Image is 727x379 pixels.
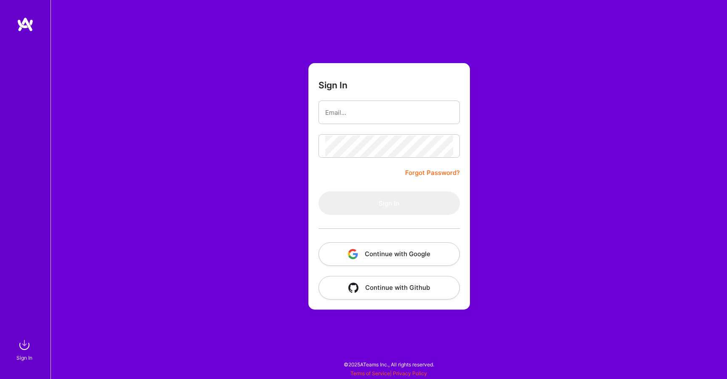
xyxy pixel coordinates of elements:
[318,242,460,266] button: Continue with Google
[16,337,33,353] img: sign in
[393,370,427,376] a: Privacy Policy
[348,249,358,259] img: icon
[405,168,460,178] a: Forgot Password?
[350,370,390,376] a: Terms of Service
[350,370,427,376] span: |
[348,283,358,293] img: icon
[325,102,453,123] input: overall type: EMAIL_ADDRESS server type: EMAIL_ADDRESS heuristic type: UNKNOWN_TYPE label: Email....
[18,337,33,362] a: sign inSign In
[17,17,34,32] img: logo
[318,80,348,90] h3: Sign In
[16,353,32,362] div: Sign In
[318,191,460,215] button: Sign In
[50,354,727,375] div: © 2025 ATeams Inc., All rights reserved.
[318,276,460,299] button: Continue with Github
